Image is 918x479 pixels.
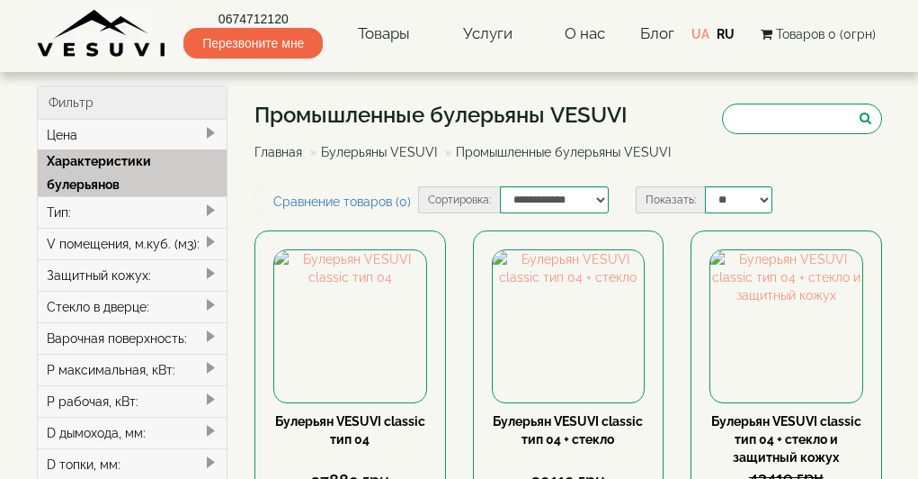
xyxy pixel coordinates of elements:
[38,120,227,150] div: Цена
[38,196,227,228] div: Тип:
[636,186,705,213] label: Показать:
[640,24,674,42] a: Блог
[275,414,425,447] a: Булерьян VESUVI classic тип 04
[418,186,500,213] label: Сортировка:
[755,24,881,44] button: Товаров 0 (0грн)
[183,10,323,28] a: 0674712120
[38,149,227,196] div: Характеристики булерьянов
[38,417,227,448] div: D дымохода, мм:
[38,354,227,385] div: P максимальная, кВт:
[321,145,437,159] a: Булерьяны VESUVI
[254,145,302,159] a: Главная
[776,27,876,41] span: Товаров 0 (0грн)
[547,14,623,55] a: О нас
[38,259,227,291] div: Защитный кожух:
[711,414,861,465] a: Булерьян VESUVI classic тип 04 + стекло и защитный кожух
[710,250,862,402] img: Булерьян VESUVI classic тип 04 + стекло и защитный кожух
[441,143,671,161] li: Промышленные булерьяны VESUVI
[37,9,167,59] img: Завод VESUVI
[274,250,426,402] img: Булерьян VESUVI classic тип 04
[445,14,530,55] a: Услуги
[38,86,227,120] div: Фильтр
[691,27,709,41] a: UA
[183,28,323,59] span: Перезвоните мне
[38,385,227,417] div: P рабочая, кВт:
[254,186,430,217] a: Сравнение товаров (0)
[717,27,735,41] a: RU
[38,228,227,259] div: V помещения, м.куб. (м3):
[254,104,684,127] h1: Промышленные булерьяны VESUVI
[340,14,428,55] a: Товары
[493,250,645,402] img: Булерьян VESUVI classic тип 04 + стекло
[38,322,227,354] div: Варочная поверхность:
[38,291,227,322] div: Стекло в дверце:
[493,414,643,447] a: Булерьян VESUVI classic тип 04 + стекло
